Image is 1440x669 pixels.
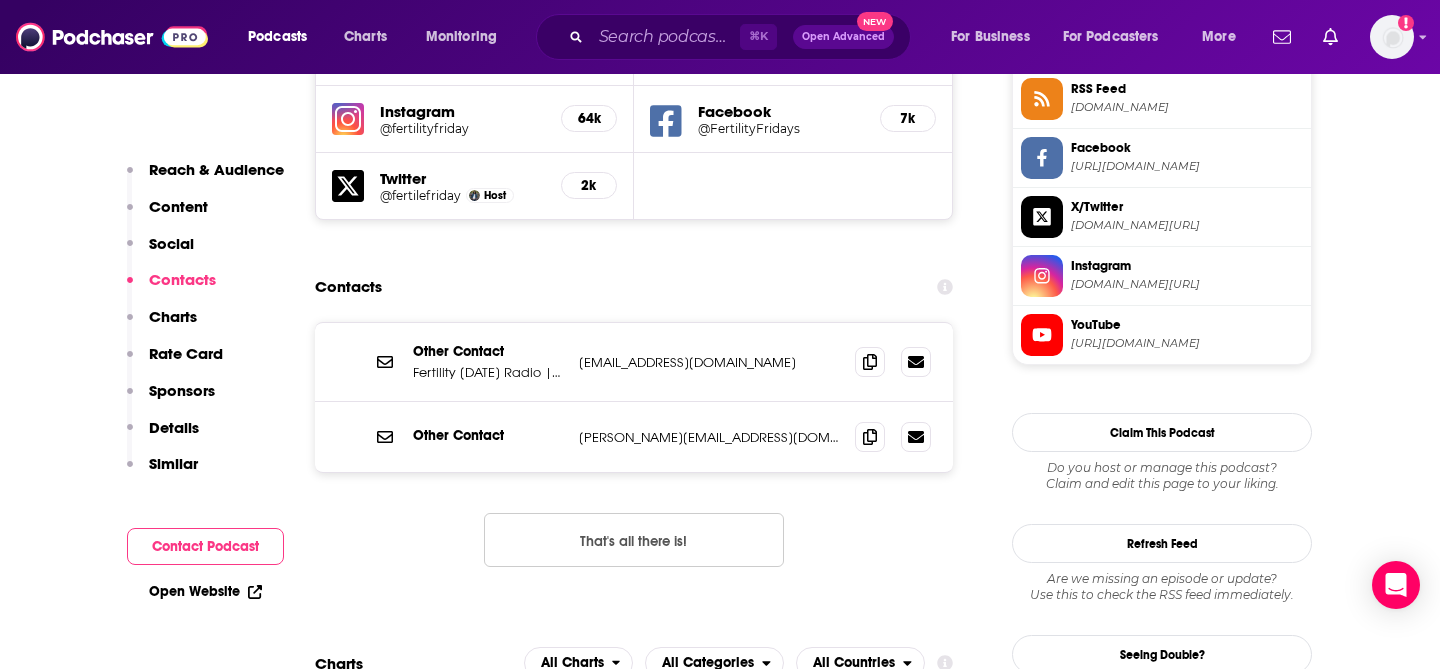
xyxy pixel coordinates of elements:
[1012,413,1312,452] button: Claim This Podcast
[426,23,497,51] span: Monitoring
[1315,20,1346,54] a: Show notifications dropdown
[127,381,215,418] button: Sponsors
[897,110,919,127] h5: 7k
[127,197,208,234] button: Content
[332,103,364,135] img: iconImage
[315,268,382,306] h2: Contacts
[469,190,480,201] img: Lisa Hendrickson-Jack
[1071,159,1303,174] span: https://www.facebook.com/FertilityFridays
[1063,23,1159,51] span: For Podcasters
[1021,196,1303,238] a: X/Twitter[DOMAIN_NAME][URL]
[793,25,894,49] button: Open AdvancedNew
[698,121,864,136] a: @FertilityFridays
[1071,336,1303,351] span: https://www.youtube.com/@fertilityfriday1125
[127,344,223,381] button: Rate Card
[127,307,197,344] button: Charts
[380,102,545,121] h5: Instagram
[234,21,333,53] button: open menu
[149,197,208,216] p: Content
[951,23,1030,51] span: For Business
[1021,255,1303,297] a: Instagram[DOMAIN_NAME][URL]
[555,14,930,60] div: Search podcasts, credits, & more...
[1071,80,1303,98] span: RSS Feed
[127,418,199,455] button: Details
[331,21,399,53] a: Charts
[1071,100,1303,115] span: fertilityfriday.libsyn.com
[1265,20,1299,54] a: Show notifications dropdown
[578,110,600,127] h5: 64k
[1021,137,1303,179] a: Facebook[URL][DOMAIN_NAME]
[149,344,223,363] p: Rate Card
[579,429,839,446] p: [PERSON_NAME][EMAIL_ADDRESS][DOMAIN_NAME]
[1012,571,1312,603] div: Are we missing an episode or update? Use this to check the RSS feed immediately.
[1370,15,1414,59] button: Show profile menu
[484,189,506,202] span: Host
[1071,218,1303,233] span: twitter.com/fertilefriday
[1071,277,1303,292] span: instagram.com/fertilityfriday
[127,270,216,307] button: Contacts
[1071,316,1303,334] span: YouTube
[149,307,197,326] p: Charts
[1398,15,1414,31] svg: Add a profile image
[412,21,523,53] button: open menu
[127,528,284,565] button: Contact Podcast
[149,270,216,289] p: Contacts
[1202,23,1236,51] span: More
[1050,21,1188,53] button: open menu
[380,169,545,188] h5: Twitter
[413,343,563,360] p: Other Contact
[149,160,284,179] p: Reach & Audience
[1012,460,1312,492] div: Claim and edit this page to your liking.
[127,160,284,197] button: Reach & Audience
[149,583,262,600] a: Open Website
[413,364,563,381] p: Fertility [DATE] Radio | [MEDICAL_DATA] for Pregnancy and Hormone-free birth control
[1370,15,1414,59] span: Logged in as autumncomm
[1021,78,1303,120] a: RSS Feed[DOMAIN_NAME]
[802,32,885,42] span: Open Advanced
[698,102,864,121] h5: Facebook
[740,24,777,50] span: ⌘ K
[1071,198,1303,216] span: X/Twitter
[149,381,215,400] p: Sponsors
[1188,21,1261,53] button: open menu
[248,23,307,51] span: Podcasts
[149,234,194,253] p: Social
[857,12,893,31] span: New
[380,188,461,203] a: @fertilefriday
[16,18,208,56] img: Podchaser - Follow, Share and Rate Podcasts
[937,21,1055,53] button: open menu
[1370,15,1414,59] img: User Profile
[1071,139,1303,157] span: Facebook
[1021,314,1303,356] a: YouTube[URL][DOMAIN_NAME]
[1012,460,1312,476] span: Do you host or manage this podcast?
[127,454,198,491] button: Similar
[578,177,600,194] h5: 2k
[579,354,839,371] p: [EMAIL_ADDRESS][DOMAIN_NAME]
[149,418,199,437] p: Details
[413,427,563,444] p: Other Contact
[380,121,545,136] a: @fertilityfriday
[344,23,387,51] span: Charts
[149,454,198,473] p: Similar
[1372,561,1420,609] div: Open Intercom Messenger
[1071,257,1303,275] span: Instagram
[127,234,194,271] button: Social
[1012,524,1312,563] button: Refresh Feed
[591,21,740,53] input: Search podcasts, credits, & more...
[484,513,784,567] button: Nothing here.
